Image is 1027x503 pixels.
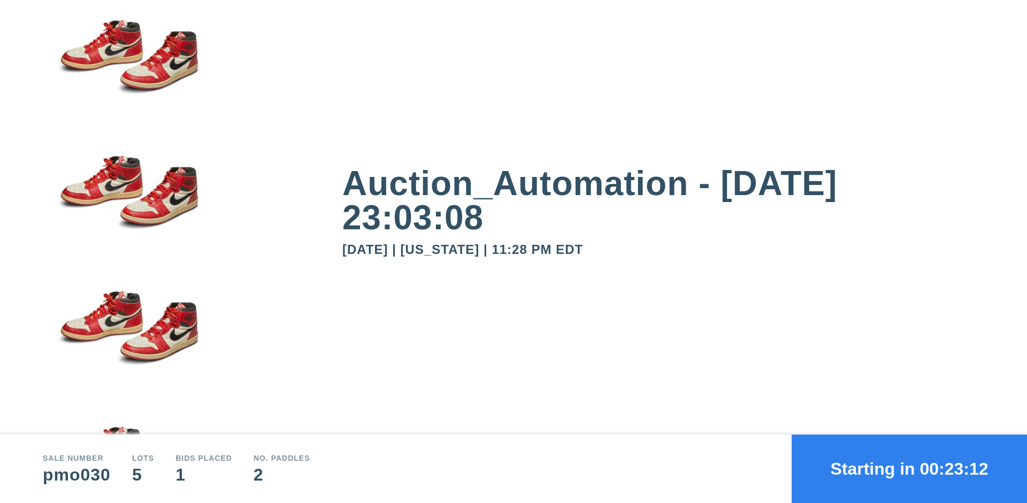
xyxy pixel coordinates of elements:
div: Bids Placed [175,454,232,462]
div: 5 [132,466,154,483]
img: small [43,271,214,407]
div: 2 [254,466,310,483]
div: Lots [132,454,154,462]
img: small [43,136,214,272]
div: [DATE] | [US_STATE] | 11:28 PM EDT [342,243,984,256]
div: Sale number [43,454,111,462]
div: No. Paddles [254,454,310,462]
div: Auction_Automation - [DATE] 23:03:08 [342,166,984,235]
button: Starting in 00:23:12 [792,435,1027,503]
div: 1 [175,466,232,483]
div: pmo030 [43,466,111,483]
